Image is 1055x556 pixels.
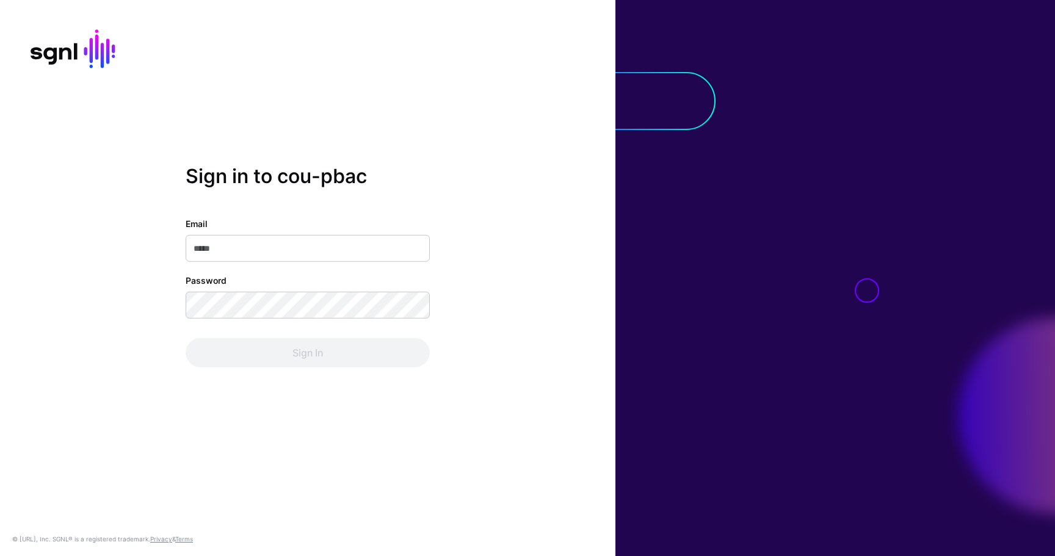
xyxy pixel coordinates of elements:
[150,535,172,543] a: Privacy
[186,274,227,287] label: Password
[186,217,208,230] label: Email
[186,164,430,187] h2: Sign in to cou-pbac
[12,534,193,544] div: © [URL], Inc. SGNL® is a registered trademark. &
[175,535,193,543] a: Terms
